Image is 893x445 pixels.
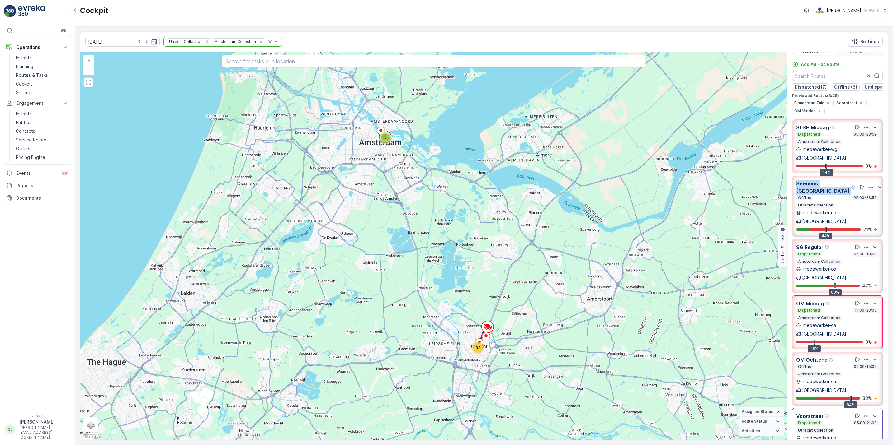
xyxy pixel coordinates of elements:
div: Help Tooltip Icon [830,125,835,130]
span: − [87,67,91,72]
summary: Activities [739,426,784,436]
p: 99 [62,171,67,176]
p: SG Regular [796,243,824,251]
div: Remove Utrecht Collection [204,39,211,44]
p: Amsterdam Collection [797,139,841,144]
a: Zoom In [84,56,93,65]
button: Operations [4,41,71,53]
a: Open this area in Google Maps (opens a new window) [82,432,102,440]
div: 26% [808,345,821,352]
a: Entities [13,118,71,127]
a: Routes & Tasks [13,71,71,80]
div: 44% [819,233,832,239]
span: + [87,58,90,63]
p: 05:00-21:00 [853,420,877,425]
p: [PERSON_NAME] [827,7,861,14]
div: Help Tooltip Icon [825,414,830,419]
p: Utrecht Collection [797,428,834,433]
p: Settings [16,90,34,96]
p: 05:00-23:59 [853,195,877,200]
div: 33 [472,342,484,354]
p: Amsterdam Collection [797,315,841,320]
p: Utrecht Collection [797,203,834,208]
p: Amsterdam Collection [797,259,841,264]
img: Google [82,432,102,440]
div: Utrecht Collection [167,39,203,44]
p: Documents [16,195,69,201]
p: medewerker-uc [802,435,836,441]
p: Previewed Routes ( 3 / 25 ) [792,93,883,98]
p: [GEOGRAPHIC_DATA] [802,275,846,281]
p: [PERSON_NAME][EMAIL_ADDRESS][DOMAIN_NAME] [19,425,65,440]
span: Route Status [742,419,767,424]
p: Settings [860,39,879,45]
img: logo [4,5,16,17]
p: medewerker-ca [802,322,836,328]
p: ⌘B [60,28,67,33]
div: Help Tooltip Icon [825,301,830,306]
p: Seenons [GEOGRAPHIC_DATA] [796,180,850,195]
a: Service Points [13,136,71,144]
a: Settings [13,88,71,97]
summary: Route Status [739,417,784,426]
p: Service Points [16,137,46,143]
div: 84% [844,401,857,408]
p: Dispatched [797,252,820,257]
p: [PERSON_NAME] [19,419,65,425]
p: OM Middag [796,300,824,307]
p: 21 % [863,226,872,233]
button: Engagement [4,97,71,109]
p: 05:00-23:59 [853,132,877,137]
p: ( +02:00 ) [864,8,879,13]
span: 2 [385,136,387,140]
p: 47 % [862,283,872,289]
a: Planning [13,62,71,71]
p: Cockpit [16,81,32,87]
div: 44% [820,169,833,176]
p: Operations [16,44,59,50]
p: 11:00-20:00 [854,308,877,313]
input: dd/mm/yyyy [85,37,160,47]
button: Offline (6) [832,83,860,91]
p: Offline [797,195,812,200]
p: Insights [16,111,32,117]
span: Voorstraat [837,100,858,105]
p: medewerker-os [802,266,836,272]
button: [PERSON_NAME](+02:00) [815,5,888,16]
p: 0 % [865,339,872,345]
p: [GEOGRAPHIC_DATA] [802,331,846,337]
p: Entities [16,119,31,126]
p: Reports [16,183,69,189]
a: Reports [4,179,71,192]
p: Orders [16,146,30,152]
p: Add Ad Hoc Route [801,61,840,67]
p: 0 % [865,163,872,169]
div: 60% [829,289,842,296]
p: Routes & Tasks [780,232,786,264]
img: logo_light-DOdMpM7g.png [18,5,45,17]
img: basis-logo_rgb2x.png [815,7,824,14]
div: Help Tooltip Icon [851,185,856,190]
a: Events99 [4,167,71,179]
a: Orders [13,144,71,153]
div: Amsterdam Collection [213,39,257,44]
span: Activities [742,429,760,433]
a: Contacts [13,127,71,136]
p: Insights [16,55,32,61]
p: Dispatched (7) [795,84,827,90]
button: SS[PERSON_NAME][PERSON_NAME][EMAIL_ADDRESS][DOMAIN_NAME] [4,419,71,440]
p: [GEOGRAPHIC_DATA] [802,387,846,393]
p: [GEOGRAPHIC_DATA] [802,155,846,161]
a: Pricing Engine [13,153,71,162]
p: [GEOGRAPHIC_DATA] [802,218,846,225]
p: Contacts [16,128,35,134]
p: Routes & Tasks [16,72,48,78]
a: Zoom Out [84,65,93,74]
div: Help Tooltip Icon [829,357,834,362]
input: Search Routes [792,71,883,81]
div: Remove Amsterdam Collection [258,39,264,44]
input: Search for tasks or a location [222,55,645,67]
div: SS [5,424,15,434]
p: Offline (6) [834,84,857,90]
p: medewerker-ca [802,378,836,385]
